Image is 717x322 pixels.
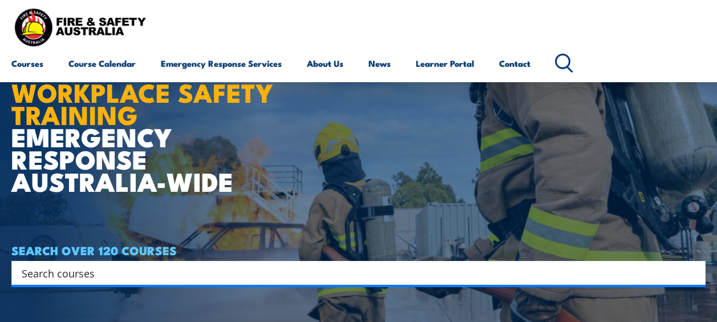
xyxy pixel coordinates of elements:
[686,265,702,281] button: Search magnifier button
[307,50,343,77] a: About Us
[11,50,43,77] a: Courses
[368,50,391,77] a: News
[22,264,680,281] input: Search input
[416,50,474,77] a: Learner Portal
[11,244,706,256] h4: SEARCH OVER 120 COURSES
[499,50,530,77] a: Contact
[11,72,273,134] strong: WORKPLACE SAFETY TRAINING
[161,50,282,77] a: Emergency Response Services
[68,50,136,77] a: Course Calendar
[24,265,683,281] form: Search form
[11,52,290,192] h1: EMERGENCY RESPONSE AUSTRALIA-WIDE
